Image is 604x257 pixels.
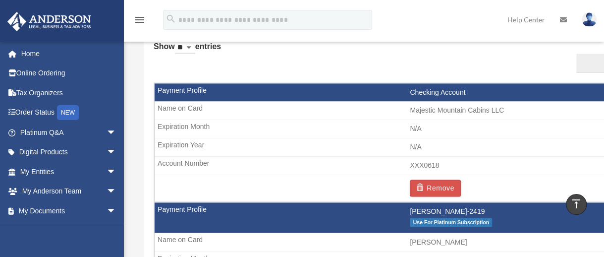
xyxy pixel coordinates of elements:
[7,221,131,241] a: Online Learningarrow_drop_down
[7,44,131,64] a: Home
[7,201,131,221] a: My Documentsarrow_drop_down
[107,162,126,182] span: arrow_drop_down
[7,64,131,83] a: Online Ordering
[410,180,461,196] button: Remove
[107,201,126,221] span: arrow_drop_down
[7,142,131,162] a: Digital Productsarrow_drop_down
[582,12,597,27] img: User Pic
[4,12,94,31] img: Anderson Advisors Platinum Portal
[7,123,131,142] a: Platinum Q&Aarrow_drop_down
[7,83,131,103] a: Tax Organizers
[7,162,131,182] a: My Entitiesarrow_drop_down
[154,40,221,64] label: Show entries
[57,105,79,120] div: NEW
[165,13,176,24] i: search
[566,194,587,215] a: vertical_align_top
[134,17,146,26] a: menu
[107,221,126,241] span: arrow_drop_down
[7,182,131,201] a: My Anderson Teamarrow_drop_down
[175,42,195,54] select: Showentries
[107,142,126,163] span: arrow_drop_down
[7,103,131,123] a: Order StatusNEW
[107,182,126,202] span: arrow_drop_down
[107,123,126,143] span: arrow_drop_down
[134,14,146,26] i: menu
[570,198,582,210] i: vertical_align_top
[410,218,492,226] span: Use For Platinum Subscription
